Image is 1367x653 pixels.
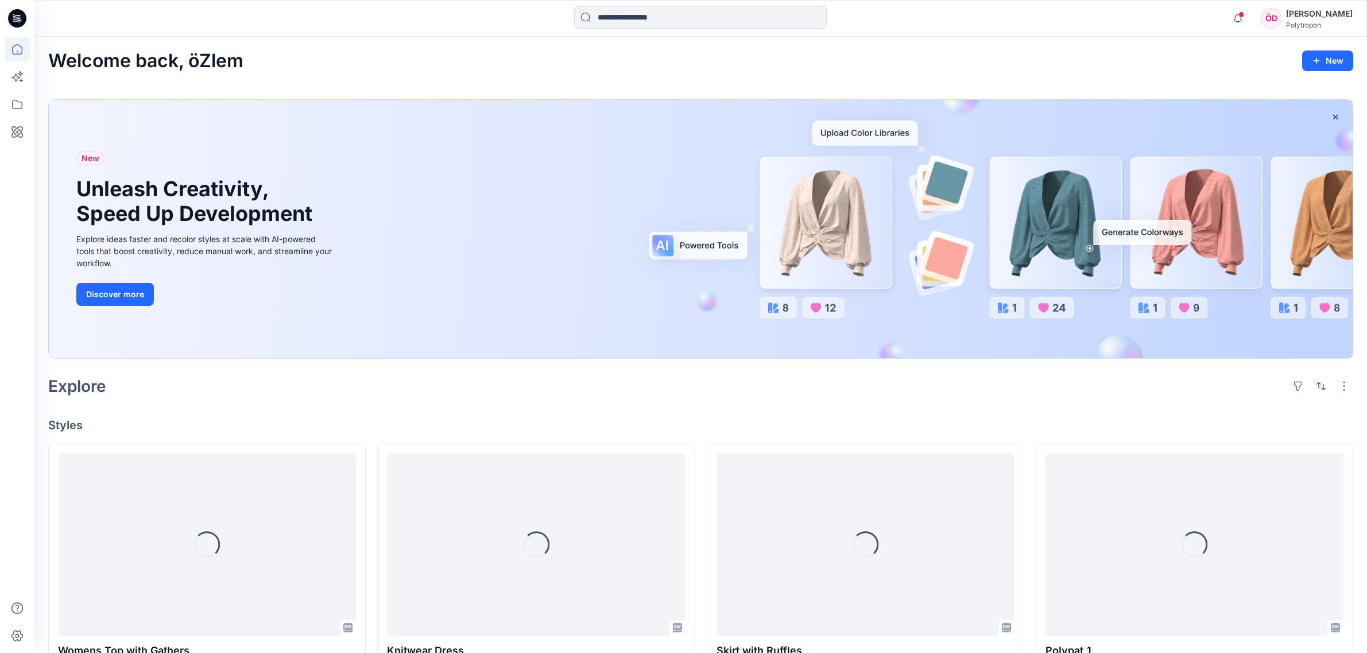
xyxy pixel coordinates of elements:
span: New [82,151,99,165]
button: New [1302,50,1353,71]
h2: Welcome back, öZlem [48,50,243,72]
h4: Styles [48,418,1353,432]
div: Explore ideas faster and recolor styles at scale with AI-powered tools that boost creativity, red... [76,233,335,269]
h2: Explore [48,377,106,395]
h1: Unleash Creativity, Speed Up Development [76,177,317,226]
button: Discover more [76,283,154,306]
div: Polytropon [1286,21,1353,29]
div: [PERSON_NAME] [1286,7,1353,21]
a: Discover more [76,283,335,306]
div: ÖD [1261,8,1281,29]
